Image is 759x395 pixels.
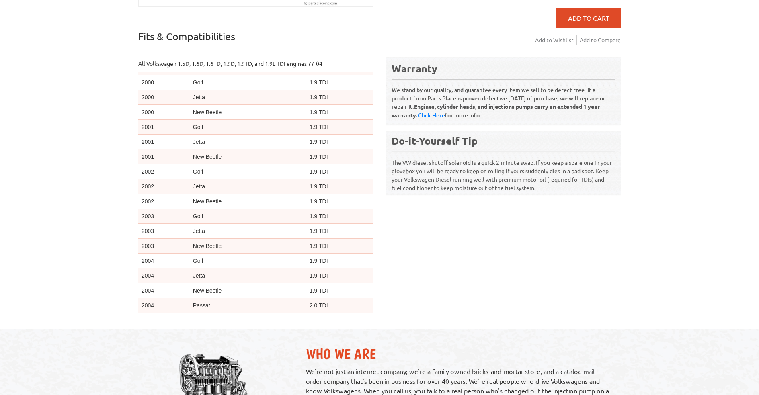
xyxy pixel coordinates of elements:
p: We stand by our quality, and guarantee every item we sell to be defect free. If a product from Pa... [392,79,615,119]
td: 1.9 TDI [306,239,373,254]
td: 2004 [138,254,190,268]
td: 2.0 TDI [306,298,373,313]
td: 2004 [138,283,190,298]
td: 2003 [138,224,190,239]
p: The VW diesel shutoff solenoid is a quick 2-minute swap. If you keep a spare one in your glovebox... [392,151,615,192]
p: All Volkswagen 1.5D, 1.6D, 1.6TD, 1.9D, 1.9TD, and 1.9L TDI engines 77-04 [138,59,373,68]
td: 1.9 TDI [306,179,373,194]
td: 1.9 TDI [306,90,373,105]
td: 2004 [138,268,190,283]
td: 1.9 TDI [306,209,373,224]
b: Do-it-Yourself Tip [392,134,478,147]
td: 1.9 TDI [306,75,373,90]
td: 1.9 TDI [306,149,373,164]
td: 1.9 TDI [306,283,373,298]
td: Passat [190,298,306,313]
a: Add to Wishlist [535,35,577,45]
h2: Who We Are [306,345,613,362]
td: 2000 [138,105,190,120]
p: Fits & Compatibilities [138,30,373,51]
td: New Beetle [190,283,306,298]
td: Jetta [190,179,306,194]
div: Warranty [392,62,615,75]
td: New Beetle [190,105,306,120]
td: 2000 [138,75,190,90]
button: Add to Cart [556,8,621,28]
a: Click Here [418,111,445,119]
td: 1.9 TDI [306,135,373,149]
span: Add to Cart [568,14,609,22]
td: Jetta [190,90,306,105]
td: 2001 [138,149,190,164]
td: Golf [190,75,306,90]
td: 1.9 TDI [306,268,373,283]
td: 2004 [138,298,190,313]
td: 1.9 TDI [306,254,373,268]
td: Golf [190,164,306,179]
td: New Beetle [190,149,306,164]
td: Golf [190,120,306,135]
td: Jetta [190,135,306,149]
td: 1.9 TDI [306,164,373,179]
td: 2002 [138,179,190,194]
a: Add to Compare [580,35,621,45]
td: New Beetle [190,239,306,254]
td: 1.9 TDI [306,224,373,239]
td: 2002 [138,194,190,209]
b: Engines, cylinder heads, and injections pumps carry an extended 1 year warranty. [392,103,600,119]
td: 1.9 TDI [306,105,373,120]
td: New Beetle [190,194,306,209]
td: 1.9 TDI [306,194,373,209]
td: Jetta [190,224,306,239]
td: 2002 [138,164,190,179]
td: 1.9 TDI [306,120,373,135]
td: 2003 [138,239,190,254]
td: Golf [190,209,306,224]
td: 2000 [138,90,190,105]
td: 2003 [138,209,190,224]
td: Jetta [190,268,306,283]
td: 2001 [138,135,190,149]
td: Golf [190,254,306,268]
td: 2001 [138,120,190,135]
